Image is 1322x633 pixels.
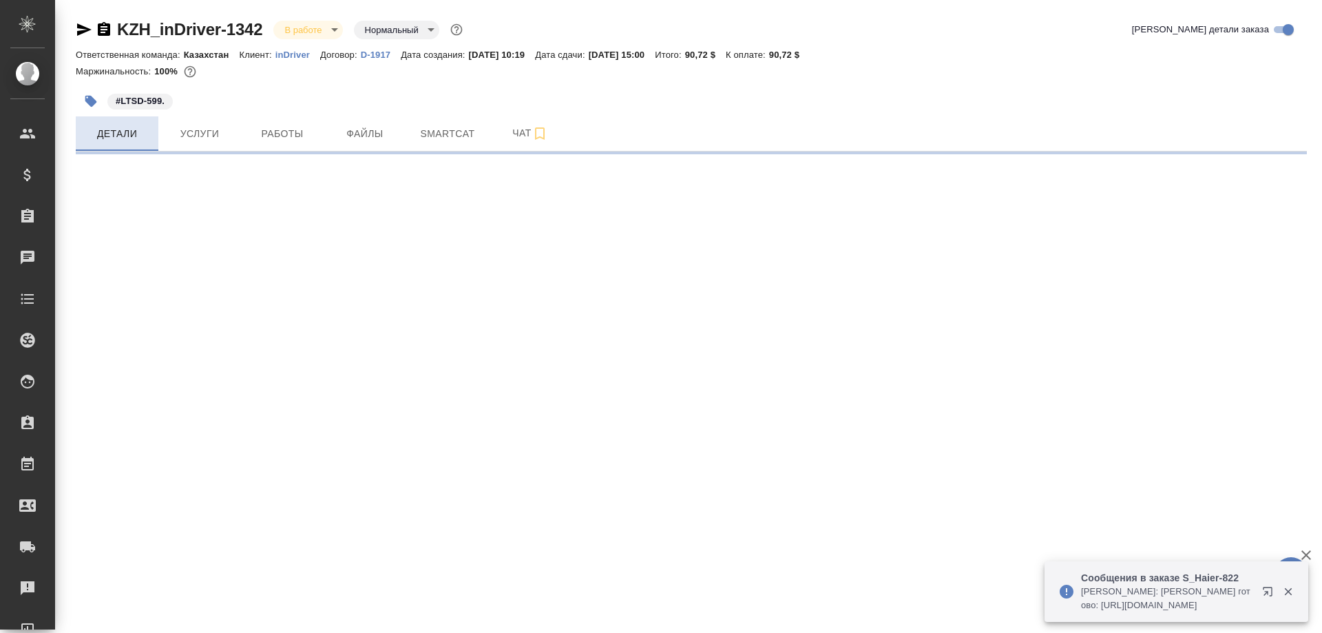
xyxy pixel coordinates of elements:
p: К оплате: [726,50,769,60]
p: [DATE] 15:00 [589,50,655,60]
button: Скопировать ссылку [96,21,112,38]
p: Дата создания: [401,50,468,60]
p: Дата сдачи: [535,50,588,60]
p: D-1917 [361,50,401,60]
span: Детали [84,125,150,143]
p: Клиент: [239,50,275,60]
p: Договор: [320,50,361,60]
button: Скопировать ссылку для ЯМессенджера [76,21,92,38]
span: Чат [497,125,563,142]
button: Нормальный [361,24,423,36]
p: [DATE] 10:19 [469,50,536,60]
p: 90,72 $ [769,50,810,60]
p: 90,72 $ [685,50,726,60]
button: Закрыть [1274,585,1302,598]
a: D-1917 [361,48,401,60]
span: LTSD-599. [106,94,174,106]
div: В работе [273,21,342,39]
a: inDriver [275,48,320,60]
span: [PERSON_NAME] детали заказа [1132,23,1269,37]
span: Smartcat [415,125,481,143]
svg: Подписаться [532,125,548,142]
div: В работе [354,21,439,39]
span: Работы [249,125,315,143]
p: 100% [154,66,181,76]
button: 0.00 USD; [181,63,199,81]
button: Добавить тэг [76,86,106,116]
p: #LTSD-599. [116,94,165,108]
p: Итого: [655,50,684,60]
button: Открыть в новой вкладке [1254,578,1287,611]
p: inDriver [275,50,320,60]
p: Маржинальность: [76,66,154,76]
button: 🙏 [1274,557,1308,592]
button: В работе [280,24,326,36]
span: Услуги [167,125,233,143]
span: Файлы [332,125,398,143]
button: Доп статусы указывают на важность/срочность заказа [448,21,465,39]
p: Сообщения в заказе S_Haier-822 [1081,571,1253,585]
a: KZH_inDriver-1342 [117,20,262,39]
p: Ответственная команда: [76,50,184,60]
p: Казахстан [184,50,240,60]
p: [PERSON_NAME]: [PERSON_NAME] готово: [URL][DOMAIN_NAME] [1081,585,1253,612]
